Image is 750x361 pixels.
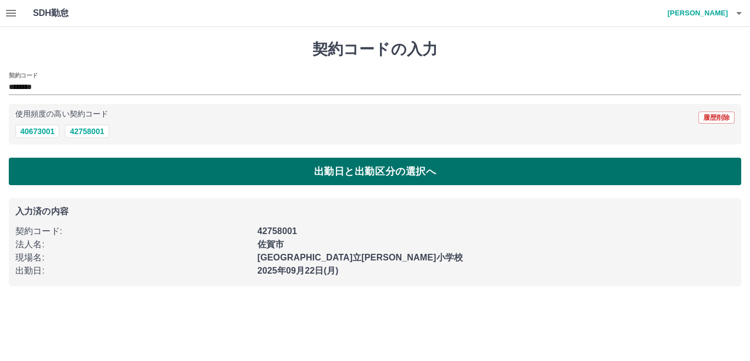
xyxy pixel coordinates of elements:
b: 2025年09月22日(月) [258,266,339,275]
h2: 契約コード [9,71,38,80]
b: 42758001 [258,226,297,236]
p: 契約コード : [15,225,251,238]
p: 現場名 : [15,251,251,264]
button: 履歴削除 [698,112,735,124]
b: [GEOGRAPHIC_DATA]立[PERSON_NAME]小学校 [258,253,463,262]
button: 42758001 [65,125,109,138]
p: 入力済の内容 [15,207,735,216]
button: 出勤日と出勤区分の選択へ [9,158,741,185]
p: 法人名 : [15,238,251,251]
b: 佐賀市 [258,240,284,249]
p: 出勤日 : [15,264,251,277]
button: 40673001 [15,125,59,138]
h1: 契約コードの入力 [9,40,741,59]
p: 使用頻度の高い契約コード [15,110,108,118]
